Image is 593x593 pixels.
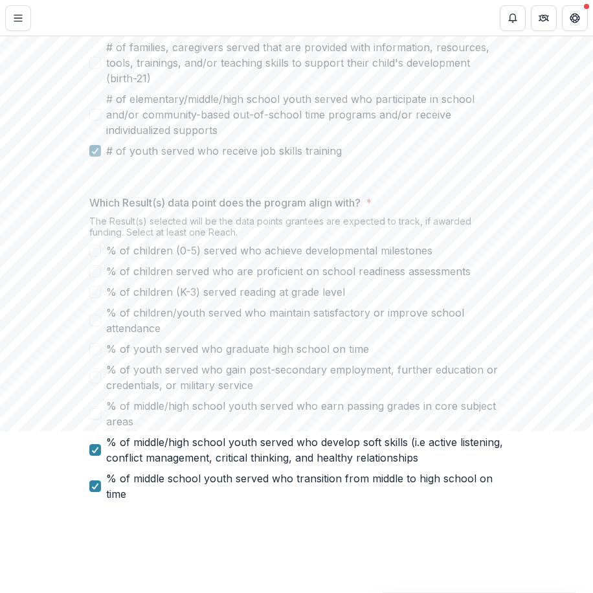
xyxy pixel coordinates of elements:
[531,5,557,31] button: Partners
[106,143,342,159] span: # of youth served who receive job skills training
[106,305,504,336] span: % of children/youth served who maintain satisfactory or improve school attendance
[106,263,471,279] span: % of children served who are proficient on school readiness assessments
[106,362,504,393] span: % of youth served who gain post-secondary employment, further education or credentials, or milita...
[106,39,504,86] span: # of families, caregivers served that are provided with information, resources, tools, trainings,...
[106,471,504,502] span: % of middle school youth served who transition from middle to high school on time
[106,398,504,429] span: % of middle/high school youth served who earn passing grades in core subject areas
[106,341,369,357] span: % of youth served who graduate high school on time
[89,216,504,243] div: The Result(s) selected will be the data points grantees are expected to track, if awarded funding...
[5,5,31,31] button: Toggle Menu
[89,195,361,210] p: Which Result(s) data point does the program align with?
[106,284,345,300] span: % of children (K-3) served reading at grade level
[106,434,504,465] span: % of middle/high school youth served who develop soft skills (i.e active listening, conflict mana...
[106,91,504,138] span: # of elementary/middle/high school youth served who participate in school and/or community-based ...
[562,5,588,31] button: Get Help
[106,243,432,258] span: % of children (0-5) served who achieve developmental milestones
[500,5,526,31] button: Notifications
